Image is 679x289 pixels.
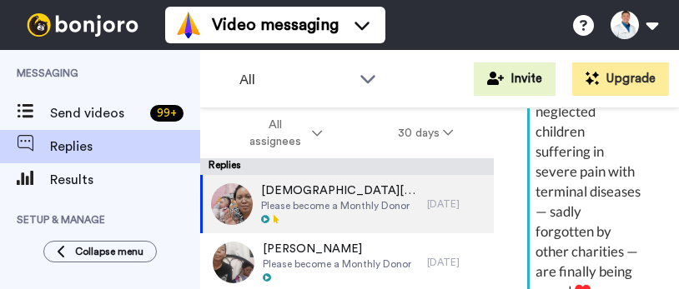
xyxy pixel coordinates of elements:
[200,175,494,233] a: [DEMOGRAPHIC_DATA][PERSON_NAME]Please become a Monthly Donor[DATE]
[175,12,202,38] img: vm-color.svg
[241,117,309,150] span: All assignees
[474,62,556,96] button: Invite
[263,257,411,271] span: Please become a Monthly Donor
[427,197,485,211] div: [DATE]
[211,183,253,225] img: ab93363e-bab5-4ed0-bea0-41fb0d01ca62-thumb.jpg
[50,170,200,190] span: Results
[75,245,143,258] span: Collapse menu
[200,158,494,175] div: Replies
[239,70,351,90] span: All
[20,13,145,37] img: bj-logo-header-white.svg
[43,241,157,262] button: Collapse menu
[204,110,360,157] button: All assignees
[261,199,419,212] span: Please become a Monthly Donor
[212,13,339,37] span: Video messaging
[261,182,419,199] span: [DEMOGRAPHIC_DATA][PERSON_NAME]
[263,241,411,257] span: [PERSON_NAME]
[360,118,491,148] button: 30 days
[572,62,669,96] button: Upgrade
[50,137,200,157] span: Replies
[50,103,143,123] span: Send videos
[150,105,184,122] div: 99 +
[427,256,485,269] div: [DATE]
[213,242,254,283] img: f9b4beff-a8c3-4646-b430-062242d6ed55-thumb.jpg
